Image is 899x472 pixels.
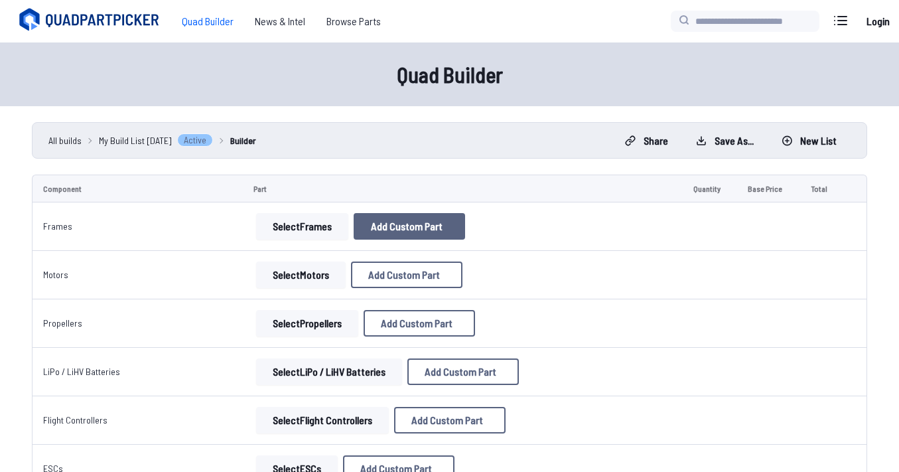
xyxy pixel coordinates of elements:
[381,318,452,329] span: Add Custom Part
[43,317,82,329] a: Propellers
[177,133,213,147] span: Active
[800,175,843,202] td: Total
[614,130,679,151] button: Share
[230,133,256,147] a: Builder
[256,358,402,385] button: SelectLiPo / LiHV Batteries
[256,262,346,288] button: SelectMotors
[99,133,172,147] span: My Build List [DATE]
[770,130,848,151] button: New List
[43,220,72,232] a: Frames
[48,133,82,147] a: All builds
[685,130,765,151] button: Save as...
[256,213,348,240] button: SelectFrames
[253,358,405,385] a: SelectLiPo / LiHV Batteries
[99,133,213,147] a: My Build List [DATE]Active
[43,414,107,426] a: Flight Controllers
[256,310,358,337] button: SelectPropellers
[316,8,391,35] a: Browse Parts
[253,407,391,433] a: SelectFlight Controllers
[371,221,443,232] span: Add Custom Part
[411,415,483,426] span: Add Custom Part
[43,269,68,280] a: Motors
[394,407,506,433] button: Add Custom Part
[683,175,737,202] td: Quantity
[368,270,440,280] span: Add Custom Part
[364,310,475,337] button: Add Custom Part
[351,262,462,288] button: Add Custom Part
[253,262,348,288] a: SelectMotors
[737,175,800,202] td: Base Price
[253,213,351,240] a: SelectFrames
[253,310,361,337] a: SelectPropellers
[32,175,243,202] td: Component
[256,407,389,433] button: SelectFlight Controllers
[425,366,496,377] span: Add Custom Part
[43,366,120,377] a: LiPo / LiHV Batteries
[244,8,316,35] a: News & Intel
[354,213,465,240] button: Add Custom Part
[171,8,244,35] a: Quad Builder
[407,358,519,385] button: Add Custom Part
[862,8,894,35] a: Login
[243,175,683,202] td: Part
[25,58,874,90] h1: Quad Builder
